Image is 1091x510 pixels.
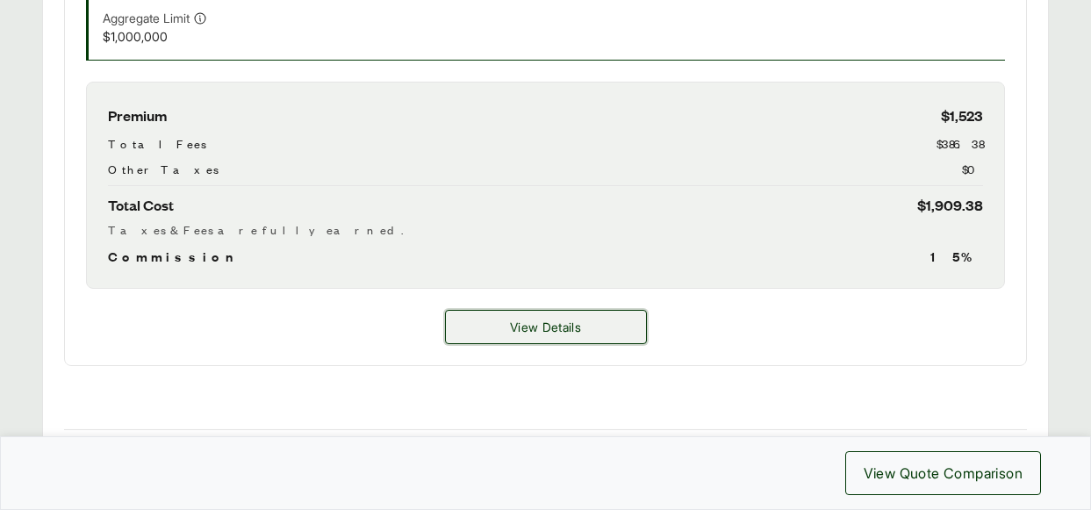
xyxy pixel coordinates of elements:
span: $1,909.38 [917,193,983,217]
span: Aggregate Limit [103,9,190,27]
span: $1,523 [941,104,983,127]
span: Premium [108,104,167,127]
span: 15 % [930,246,983,267]
div: Taxes & Fees are fully earned. [108,220,983,239]
span: View Quote Comparison [864,463,1023,484]
a: Option A details [445,310,647,344]
span: $386.38 [937,134,983,153]
span: Total Cost [108,193,174,217]
span: Other Taxes [108,160,219,178]
span: View Details [510,318,581,336]
button: View Details [445,310,647,344]
button: View Quote Comparison [845,451,1041,495]
span: $1,000,000 [103,27,398,46]
span: $0 [962,160,983,178]
span: Commission [108,246,241,267]
span: Total Fees [108,134,206,153]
